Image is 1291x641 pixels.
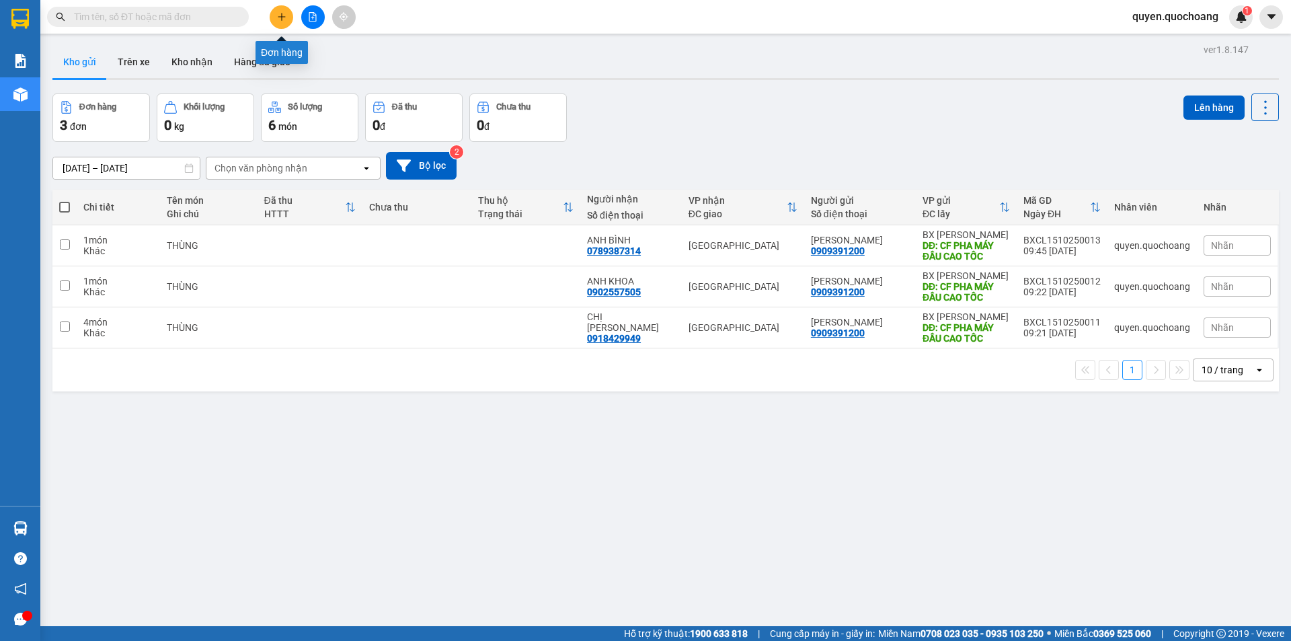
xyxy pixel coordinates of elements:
span: đơn [70,121,87,132]
button: Kho gửi [52,46,107,78]
span: caret-down [1265,11,1278,23]
div: 1 món [83,276,153,287]
button: Đã thu0đ [365,93,463,142]
sup: 2 [450,145,463,159]
div: BXCL1510250011 [1023,317,1101,328]
svg: open [361,163,372,174]
div: BXCL1510250012 [1023,276,1101,287]
div: BX [PERSON_NAME] [923,270,1010,281]
span: | [1161,626,1163,641]
div: Khác [83,287,153,297]
span: 6 [268,117,276,133]
div: 0909391200 [811,328,865,338]
div: [GEOGRAPHIC_DATA] [689,240,797,251]
span: Cung cấp máy in - giấy in: [770,626,875,641]
div: Đã thu [264,195,345,206]
div: BX [PERSON_NAME] [923,311,1010,322]
span: 0 [373,117,380,133]
div: quyen.quochoang [1114,322,1190,333]
div: Đã thu [392,102,417,112]
button: Chưa thu0đ [469,93,567,142]
button: Hàng đã giao [223,46,301,78]
div: Thu hộ [478,195,563,206]
button: Trên xe [107,46,161,78]
span: | [758,626,760,641]
img: warehouse-icon [13,87,28,102]
div: Chưa thu [369,202,465,213]
span: Nhãn [1211,240,1234,251]
img: solution-icon [13,54,28,68]
span: message [14,613,27,626]
input: Tìm tên, số ĐT hoặc mã đơn [74,9,233,24]
div: LÊ KHÁNH CƯỜNG [811,317,909,328]
div: quyen.quochoang [1114,240,1190,251]
span: copyright [1216,629,1226,638]
div: 09:21 [DATE] [1023,328,1101,338]
span: Miền Bắc [1054,626,1151,641]
div: LÊ KHÁNH CƯỜNG [811,276,909,287]
div: 0902557505 [587,287,641,297]
span: Hỗ trợ kỹ thuật: [624,626,748,641]
span: đ [484,121,490,132]
button: Khối lượng0kg [157,93,254,142]
span: món [278,121,297,132]
div: LÊ KHÁNH CƯỜNG [811,235,909,246]
div: 09:22 [DATE] [1023,287,1101,297]
button: file-add [301,5,325,29]
th: Toggle SortBy [258,190,362,225]
button: caret-down [1259,5,1283,29]
span: search [56,12,65,22]
div: 0909391200 [811,246,865,256]
th: Toggle SortBy [471,190,580,225]
strong: 0369 525 060 [1093,628,1151,639]
div: THÙNG [167,322,251,333]
span: 1 [1245,6,1249,15]
sup: 1 [1243,6,1252,15]
span: notification [14,582,27,595]
div: Số điện thoại [811,209,909,219]
div: 1 món [83,235,153,246]
div: ĐC giao [689,209,787,219]
div: Chưa thu [496,102,531,112]
div: Khối lượng [184,102,225,112]
span: Nhãn [1211,281,1234,292]
div: BX [PERSON_NAME] [923,229,1010,240]
button: 1 [1122,360,1142,380]
div: 10 / trang [1202,363,1243,377]
button: Số lượng6món [261,93,358,142]
span: 0 [164,117,171,133]
div: 0918429949 [587,333,641,344]
div: 09:45 [DATE] [1023,246,1101,256]
div: Khác [83,328,153,338]
div: [GEOGRAPHIC_DATA] [689,322,797,333]
button: Kho nhận [161,46,223,78]
div: VP gửi [923,195,999,206]
div: 4 món [83,317,153,328]
div: [GEOGRAPHIC_DATA] [689,281,797,292]
img: warehouse-icon [13,521,28,535]
div: Số lượng [288,102,322,112]
button: Lên hàng [1183,96,1245,120]
img: logo-vxr [11,9,29,29]
input: Select a date range. [53,157,200,179]
div: DĐ: CF PHA MÁY ĐẦU CAO TỐC [923,281,1010,303]
div: Nhãn [1204,202,1271,213]
span: 3 [60,117,67,133]
div: THÙNG [167,281,251,292]
div: quyen.quochoang [1114,281,1190,292]
span: question-circle [14,552,27,565]
span: Miền Nam [878,626,1044,641]
div: Số điện thoại [587,210,675,221]
div: 0909391200 [811,287,865,297]
div: Trạng thái [478,209,563,219]
span: ⚪️ [1047,631,1051,636]
div: VP nhận [689,195,787,206]
div: DĐ: CF PHA MÁY ĐẦU CAO TỐC [923,240,1010,262]
div: 0789387314 [587,246,641,256]
th: Toggle SortBy [1017,190,1107,225]
div: Ngày ĐH [1023,209,1090,219]
strong: 1900 633 818 [690,628,748,639]
span: 0 [477,117,484,133]
span: Nhãn [1211,322,1234,333]
div: Khác [83,246,153,256]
